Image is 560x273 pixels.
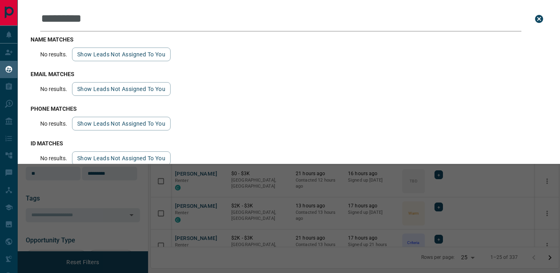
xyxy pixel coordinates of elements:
[72,48,171,61] button: show leads not assigned to you
[31,36,547,43] h3: name matches
[72,82,171,96] button: show leads not assigned to you
[31,140,547,147] h3: id matches
[31,105,547,112] h3: phone matches
[40,120,67,127] p: No results.
[72,117,171,130] button: show leads not assigned to you
[40,86,67,92] p: No results.
[72,151,171,165] button: show leads not assigned to you
[31,71,547,77] h3: email matches
[40,155,67,161] p: No results.
[531,11,547,27] button: close search bar
[40,51,67,58] p: No results.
